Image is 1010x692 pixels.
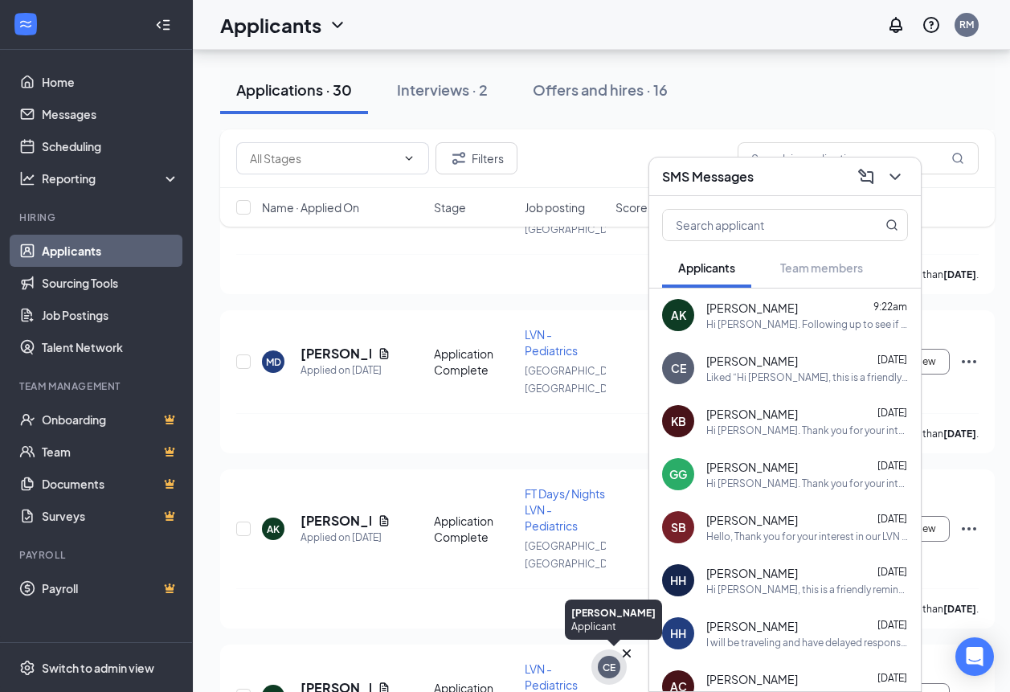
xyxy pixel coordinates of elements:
div: Application Complete [434,513,515,545]
a: Job Postings [42,299,179,331]
svg: QuestionInfo [922,15,941,35]
span: [DATE] [877,407,907,419]
svg: ChevronDown [885,167,905,186]
a: Home [42,66,179,98]
div: AK [671,307,686,323]
b: [DATE] [943,428,976,440]
svg: Settings [19,660,35,676]
div: Hello, Thank you for your interest in our LVN position for pediatric home health. WE would love t... [706,530,908,543]
span: FT Days/ Nights LVN - Pediatrics [525,486,605,533]
button: ChevronDown [882,164,908,190]
svg: ComposeMessage [857,167,876,186]
div: Applied on [DATE] [301,530,391,546]
div: MD [266,355,281,369]
span: [DATE] [877,566,907,578]
a: Applicants [42,235,179,267]
span: [PERSON_NAME] [706,406,798,422]
span: [GEOGRAPHIC_DATA], [GEOGRAPHIC_DATA] [525,365,629,395]
div: Open Intercom Messenger [955,637,994,676]
h3: SMS Messages [662,168,754,186]
span: [DATE] [877,460,907,472]
svg: WorkstreamLogo [18,16,34,32]
div: GG [669,466,687,482]
svg: MagnifyingGlass [951,152,964,165]
div: SB [671,519,686,535]
span: [PERSON_NAME] [706,565,798,581]
div: Reporting [42,170,180,186]
input: Search in applications [738,142,979,174]
span: [DATE] [877,619,907,631]
div: Application Complete [434,346,515,378]
svg: MagnifyingGlass [885,219,898,231]
a: Talent Network [42,331,179,363]
span: Score [615,199,648,215]
a: Scheduling [42,130,179,162]
div: AK [267,522,280,536]
input: All Stages [250,149,396,167]
span: [PERSON_NAME] [706,459,798,475]
svg: Ellipses [959,352,979,371]
div: RM [959,18,974,31]
button: ComposeMessage [853,164,879,190]
div: CE [603,661,615,674]
span: [PERSON_NAME] [706,671,798,687]
svg: Document [378,347,391,360]
span: [PERSON_NAME] [706,618,798,634]
div: Team Management [19,379,176,393]
b: [DATE] [943,603,976,615]
svg: Collapse [155,17,171,33]
span: 9:22am [873,301,907,313]
div: Interviews · 2 [397,80,488,100]
span: Name · Applied On [262,199,359,215]
div: CE [671,360,686,376]
a: Sourcing Tools [42,267,179,299]
span: [DATE] [877,354,907,366]
input: Search applicant [663,210,853,240]
div: Hiring [19,211,176,224]
svg: ChevronDown [328,15,347,35]
span: Applicants [678,260,735,275]
svg: ChevronDown [403,152,415,165]
svg: Analysis [19,170,35,186]
a: SurveysCrown [42,500,179,532]
div: Hi [PERSON_NAME]. Thank you for your interest in the position at Kinder Hearts. For the position ... [706,424,908,437]
div: Liked “Hi [PERSON_NAME], this is a friendly reminder. Your meeting with Kinder Hearts Home Health... [706,371,908,384]
svg: Filter [449,149,468,168]
h5: [PERSON_NAME] [301,512,371,530]
div: Hi [PERSON_NAME]. Thank you for your interest in the full-time RN position at Kinder Hearts. We w... [706,477,908,490]
h1: Applicants [220,11,321,39]
span: LVN - Pediatrics [525,327,578,358]
div: Payroll [19,548,176,562]
div: HH [670,572,686,588]
div: Applicant [571,620,656,633]
svg: Cross [619,645,635,661]
a: PayrollCrown [42,572,179,604]
div: Switch to admin view [42,660,154,676]
span: [PERSON_NAME] [706,353,798,369]
button: Filter Filters [435,142,517,174]
a: TeamCrown [42,436,179,468]
div: Hi [PERSON_NAME], this is a friendly reminder. Your meeting with Kinder Hearts Home Health and Ho... [706,583,908,596]
svg: Ellipses [959,519,979,538]
div: Hi [PERSON_NAME]. Following up to see if you are still interested in the full-time LVN position w... [706,317,908,331]
span: Job posting [525,199,585,215]
span: Stage [434,199,466,215]
div: Applications · 30 [236,80,352,100]
span: [DATE] [877,672,907,684]
div: [PERSON_NAME] [571,606,656,620]
div: Offers and hires · 16 [533,80,668,100]
div: HH [670,625,686,641]
b: [DATE] [943,268,976,280]
span: [GEOGRAPHIC_DATA], [GEOGRAPHIC_DATA] [525,540,629,570]
span: Team members [780,260,863,275]
a: Messages [42,98,179,130]
a: OnboardingCrown [42,403,179,436]
a: DocumentsCrown [42,468,179,500]
h5: [PERSON_NAME] [301,345,371,362]
svg: Notifications [886,15,906,35]
svg: Document [378,514,391,527]
div: KB [671,413,686,429]
span: LVN - Pediatrics [525,661,578,692]
span: [PERSON_NAME] [706,300,798,316]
